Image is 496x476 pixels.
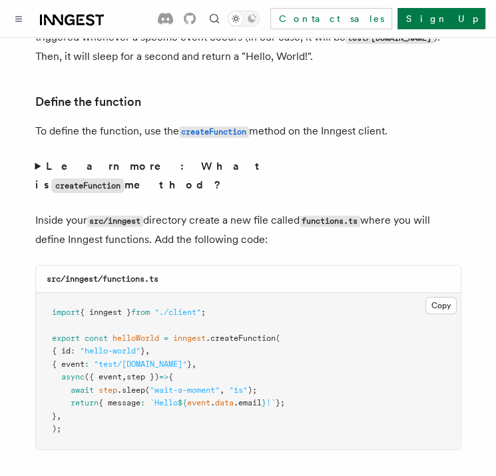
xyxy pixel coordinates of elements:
[150,398,178,407] span: `Hello
[87,216,143,227] code: src/inngest
[126,372,159,381] span: step })
[179,124,249,137] a: createFunction
[71,385,94,395] span: await
[35,160,265,191] strong: Learn more: What is method?
[168,372,173,381] span: {
[140,346,145,356] span: }
[210,398,215,407] span: .
[99,385,117,395] span: step
[52,308,80,317] span: import
[35,157,461,195] summary: Learn more: What iscreateFunctionmethod?
[346,33,434,44] code: test/[DOMAIN_NAME]
[52,359,85,369] span: { event
[154,308,201,317] span: "./client"
[52,411,57,421] span: }
[201,308,206,317] span: ;
[85,334,108,343] span: const
[94,359,187,369] span: "test/[DOMAIN_NAME]"
[159,372,168,381] span: =>
[71,346,75,356] span: :
[300,216,360,227] code: functions.ts
[80,346,140,356] span: "hello-world"
[85,359,89,369] span: :
[425,297,457,314] button: Copy
[122,372,126,381] span: ,
[192,359,196,369] span: ,
[52,346,71,356] span: { id
[35,93,141,111] a: Define the function
[179,126,249,138] code: createFunction
[220,385,224,395] span: ,
[117,385,145,395] span: .sleep
[206,334,276,343] span: .createFunction
[52,424,61,433] span: );
[80,308,131,317] span: { inngest }
[47,274,158,284] code: src/inngest/functions.ts
[11,11,27,27] button: Toggle navigation
[262,398,266,407] span: }
[397,8,485,29] a: Sign Up
[270,8,392,29] a: Contact sales
[187,359,192,369] span: }
[229,385,248,395] span: "1s"
[61,372,85,381] span: async
[131,308,150,317] span: from
[99,398,140,407] span: { message
[52,334,80,343] span: export
[266,398,276,407] span: !`
[276,334,280,343] span: (
[35,122,461,141] p: To define the function, use the method on the Inngest client.
[150,385,220,395] span: "wait-a-moment"
[187,398,210,407] span: event
[276,398,285,407] span: };
[113,334,159,343] span: helloWorld
[71,398,99,407] span: return
[206,11,222,27] button: Find something...
[228,11,260,27] button: Toggle dark mode
[173,334,206,343] span: inngest
[215,398,234,407] span: data
[164,334,168,343] span: =
[85,372,122,381] span: ({ event
[145,346,150,356] span: ,
[35,211,461,249] p: Inside your directory create a new file called where you will define Inngest functions. Add the f...
[234,398,262,407] span: .email
[145,385,150,395] span: (
[57,411,61,421] span: ,
[248,385,257,395] span: );
[178,398,187,407] span: ${
[51,178,124,193] code: createFunction
[140,398,145,407] span: :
